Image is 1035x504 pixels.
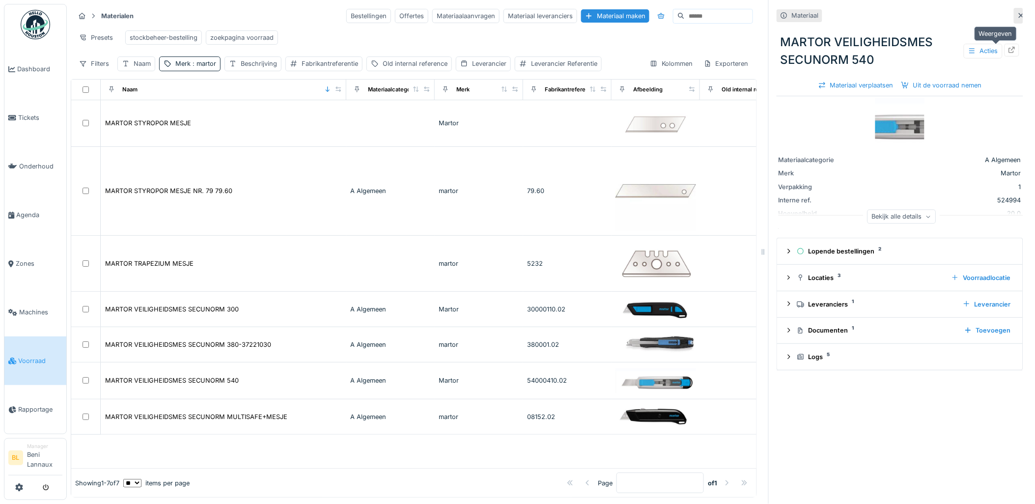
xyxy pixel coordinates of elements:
div: martor [439,259,519,268]
strong: Materialen [97,11,138,21]
span: Dashboard [17,64,62,74]
div: Bekijk alle details [867,209,936,224]
a: Onderhoud [4,142,66,191]
img: MARTOR STYROPOR MESJE [615,104,696,142]
div: 54000410.02 [527,376,608,385]
div: Afbeelding [633,85,663,94]
div: Toevoegen [960,324,1015,337]
div: Materiaal leveranciers [504,9,577,23]
img: MARTOR TRAPEZIUM MESJE [615,240,696,288]
span: Machines [19,308,62,317]
div: Fabrikantreferentie [545,85,596,94]
div: 524994 [856,196,1021,205]
div: 380001.02 [527,340,608,349]
div: MARTOR STYROPOR MESJE [105,118,191,128]
div: A Algemeen [350,412,431,421]
div: Martor [856,168,1021,178]
div: Verpakking [779,182,852,192]
div: MARTOR VEILIGHEIDSMES SECUNORM 540 [777,29,1023,73]
img: MARTOR VEILIGHEIDSMES SECUNORM MULTISAFE+MESJE [615,403,696,431]
div: 79.60 [527,186,608,196]
div: zoekpagina voorraad [210,33,274,42]
div: A Algemeen [350,305,431,314]
div: Leverancier [959,298,1015,311]
img: MARTOR VEILIGHEIDSMES SECUNORM 540 [875,98,924,147]
div: Materiaal [792,11,819,20]
div: Page [598,478,613,488]
div: Offertes [395,9,428,23]
div: Beschrijving [241,59,277,68]
div: Materiaal verplaatsen [814,79,897,92]
a: Voorraad [4,336,66,385]
li: BL [8,450,23,465]
a: BL ManagerBeni Lannaux [8,443,62,476]
div: MARTOR VEILIGHEIDSMES SECUNORM MULTISAFE+MESJE [105,412,287,421]
div: Materiaalaanvragen [432,9,500,23]
a: Machines [4,288,66,336]
strong: of 1 [708,478,717,488]
summary: Lopende bestellingen2 [781,242,1019,260]
div: Locaties [797,273,944,282]
div: MARTOR VEILIGHEIDSMES SECUNORM 300 [105,305,239,314]
div: Presets [75,30,117,45]
div: 08152.02 [527,412,608,421]
div: items per page [123,478,190,488]
div: Merk [456,85,470,94]
div: Old internal reference [383,59,448,68]
div: Fabrikantreferentie [302,59,358,68]
div: Weergeven [975,27,1017,41]
div: Exporteren [699,56,753,71]
div: MARTOR TRAPEZIUM MESJE [105,259,194,268]
div: Acties [964,44,1003,58]
img: MARTOR VEILIGHEIDSMES SECUNORM 540 [615,368,696,393]
span: Tickets [18,113,62,122]
div: martor [439,340,519,349]
div: 30000110.02 [527,305,608,314]
span: : martor [191,60,216,67]
div: A Algemeen [856,155,1021,165]
span: Agenda [16,210,62,220]
div: Naam [122,85,138,94]
div: MARTOR STYROPOR MESJE NR. 79 79.60 [105,186,232,196]
div: stockbeheer-bestelling [130,33,197,42]
div: Martor [439,376,519,385]
div: Kolommen [645,56,698,71]
div: Bestellingen [346,9,391,23]
div: A Algemeen [350,186,431,196]
span: Zones [16,259,62,268]
span: Voorraad [18,356,62,365]
a: Agenda [4,191,66,239]
div: martor [439,412,519,421]
div: Old internal reference [722,85,781,94]
summary: Documenten1Toevoegen [781,322,1019,340]
div: martor [439,186,519,196]
div: Materiaalcategorie [368,85,418,94]
a: Tickets [4,93,66,142]
div: 1 [856,182,1021,192]
div: Lopende bestellingen [797,247,1011,256]
div: Documenten [797,326,956,335]
div: Naam [134,59,151,68]
div: Merk [779,168,852,178]
div: Interne ref. [779,196,852,205]
img: Badge_color-CXgf-gQk.svg [21,10,50,39]
a: Zones [4,239,66,288]
span: Rapportage [18,405,62,414]
summary: Leveranciers1Leverancier [781,295,1019,313]
div: 5232 [527,259,608,268]
div: Leverancier Referentie [531,59,597,68]
div: Filters [75,56,113,71]
div: MARTOR VEILIGHEIDSMES SECUNORM 380-37221030 [105,340,271,349]
div: Leveranciers [797,300,955,309]
div: Martor [439,118,519,128]
div: Materiaalcategorie [779,155,852,165]
summary: Locaties3Voorraadlocatie [781,269,1019,287]
a: Rapportage [4,385,66,434]
div: Logs [797,352,1011,362]
span: Onderhoud [19,162,62,171]
div: A Algemeen [350,376,431,385]
div: Materiaal maken [581,9,649,23]
div: Merk [175,59,216,68]
summary: Logs5 [781,348,1019,366]
img: MARTOR VEILIGHEIDSMES SECUNORM 380-37221030 [615,331,696,358]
